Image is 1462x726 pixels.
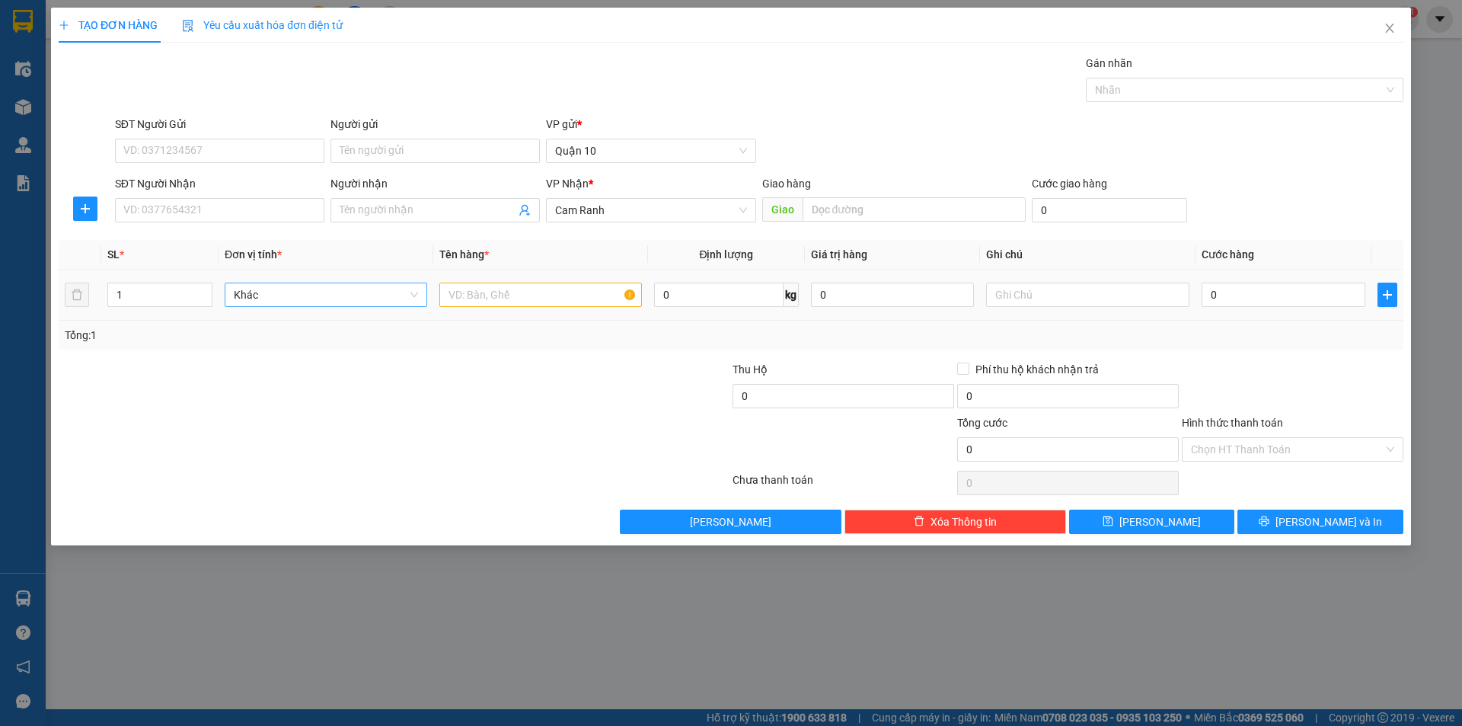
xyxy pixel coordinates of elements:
label: Gán nhãn [1086,57,1132,69]
span: save [1103,516,1114,528]
span: delete [914,516,924,528]
span: TẠO ĐƠN HÀNG [59,19,158,31]
span: Yêu cầu xuất hóa đơn điện tử [182,19,343,31]
span: Xóa Thông tin [931,513,997,530]
span: Đơn vị tính [225,248,282,261]
span: plus [59,20,69,30]
button: [PERSON_NAME] [621,510,842,534]
button: deleteXóa Thông tin [845,510,1067,534]
span: [PERSON_NAME] [1120,513,1202,530]
button: plus [1377,283,1397,307]
input: VD: Bàn, Ghế [439,283,642,307]
img: logo.jpg [165,19,202,56]
div: SĐT Người Gửi [115,116,324,133]
span: plus [74,203,97,215]
span: Thu Hộ [733,363,768,376]
div: Người nhận [330,175,540,192]
div: Chưa thanh toán [731,472,956,498]
span: close [1384,22,1396,34]
span: Tên hàng [439,248,489,261]
th: Ghi chú [981,240,1195,270]
button: Close [1368,8,1411,50]
li: (c) 2017 [128,72,209,91]
b: Hòa [PERSON_NAME] [19,98,86,197]
input: Ghi Chú [987,283,1189,307]
div: VP gửi [547,116,756,133]
span: plus [1378,289,1397,301]
b: [DOMAIN_NAME] [128,58,209,70]
span: Giao hàng [762,178,811,190]
button: delete [65,283,89,307]
img: icon [182,20,194,32]
b: Gửi khách hàng [94,22,151,94]
span: SL [107,248,120,261]
span: Tổng cước [957,417,1007,429]
input: 0 [811,283,975,307]
span: Phí thu hộ khách nhận trả [969,361,1105,378]
span: Cam Ranh [556,199,747,222]
div: SĐT Người Nhận [115,175,324,192]
div: Tổng: 1 [65,327,564,344]
input: Cước giao hàng [1032,198,1187,222]
span: Khác [234,283,418,306]
button: printer[PERSON_NAME] và In [1238,510,1403,534]
span: Định lượng [700,248,754,261]
span: kg [784,283,799,307]
button: save[PERSON_NAME] [1069,510,1234,534]
label: Hình thức thanh toán [1182,417,1283,429]
span: Quận 10 [556,139,747,162]
span: user-add [519,204,531,216]
input: Dọc đường [803,197,1026,222]
span: [PERSON_NAME] và In [1275,513,1382,530]
div: Người gửi [330,116,540,133]
span: [PERSON_NAME] [691,513,772,530]
button: plus [73,197,97,221]
span: Cước hàng [1202,248,1254,261]
label: Cước giao hàng [1032,178,1107,190]
span: VP Nhận [547,178,589,190]
span: Giá trị hàng [811,248,867,261]
span: printer [1259,516,1269,528]
span: Giao [762,197,803,222]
